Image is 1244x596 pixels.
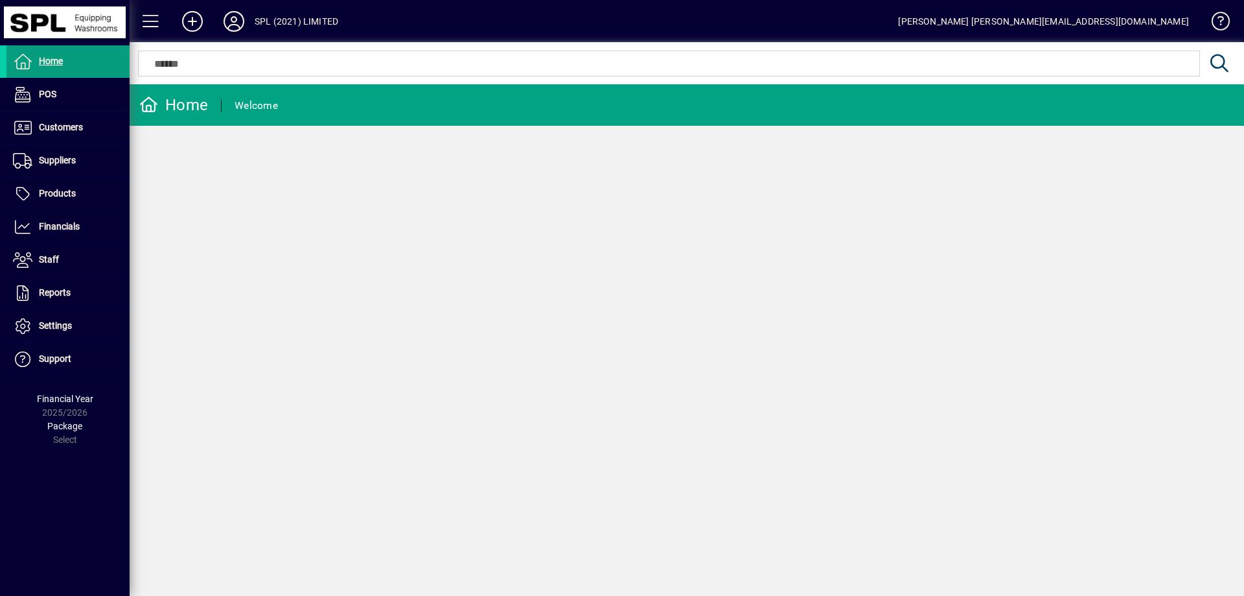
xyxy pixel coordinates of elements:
[6,343,130,375] a: Support
[39,320,72,331] span: Settings
[6,112,130,144] a: Customers
[39,56,63,66] span: Home
[255,11,338,32] div: SPL (2021) LIMITED
[6,211,130,243] a: Financials
[6,78,130,111] a: POS
[39,353,71,364] span: Support
[172,10,213,33] button: Add
[1202,3,1228,45] a: Knowledge Base
[139,95,208,115] div: Home
[37,394,93,404] span: Financial Year
[6,277,130,309] a: Reports
[6,244,130,276] a: Staff
[39,155,76,165] span: Suppliers
[39,188,76,198] span: Products
[6,310,130,342] a: Settings
[39,122,83,132] span: Customers
[6,178,130,210] a: Products
[39,221,80,232] span: Financials
[213,10,255,33] button: Profile
[898,11,1189,32] div: [PERSON_NAME] [PERSON_NAME][EMAIL_ADDRESS][DOMAIN_NAME]
[39,287,71,298] span: Reports
[39,254,59,265] span: Staff
[235,95,278,116] div: Welcome
[39,89,56,99] span: POS
[47,421,82,431] span: Package
[6,145,130,177] a: Suppliers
